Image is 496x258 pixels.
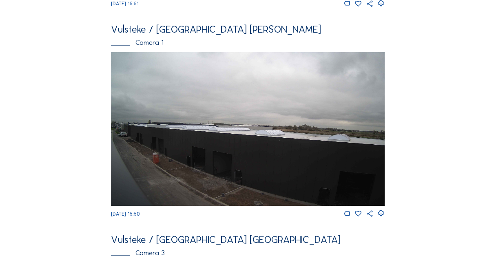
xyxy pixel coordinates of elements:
div: Vulsteke / [GEOGRAPHIC_DATA] [PERSON_NAME] [111,24,385,35]
img: Image [111,52,385,206]
span: [DATE] 15:51 [111,0,139,7]
div: Camera 3 [111,250,385,257]
div: Camera 1 [111,39,385,46]
span: [DATE] 15:50 [111,211,140,217]
div: Vulsteke / [GEOGRAPHIC_DATA] [GEOGRAPHIC_DATA] [111,235,385,245]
